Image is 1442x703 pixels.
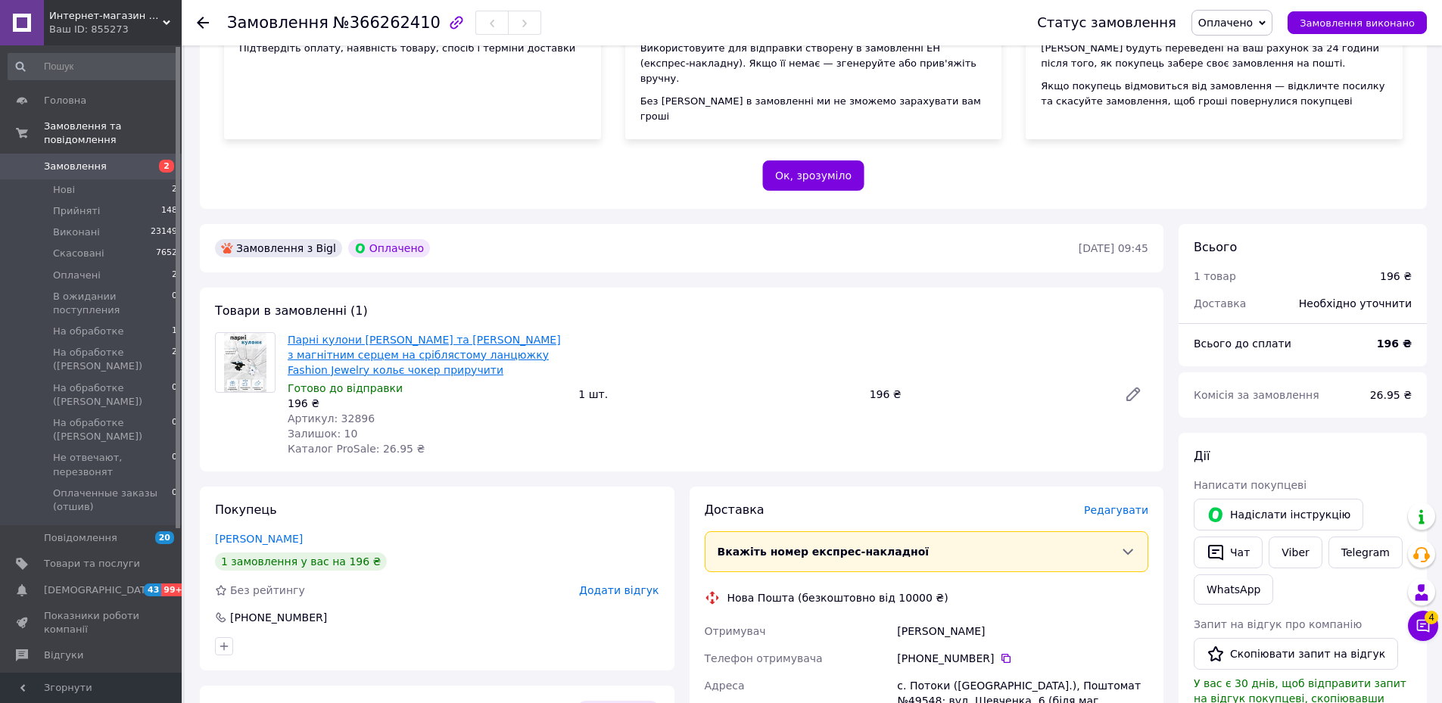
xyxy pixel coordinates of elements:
div: 196 ₴ [864,384,1112,405]
div: [PERSON_NAME] [894,617,1151,645]
span: 0 [172,487,177,514]
div: Оплачено [348,239,430,257]
input: Пошук [8,53,179,80]
div: [PERSON_NAME] будуть переведені на ваш рахунок за 24 години після того, як покупець забере своє з... [1041,41,1387,71]
span: Замовлення виконано [1300,17,1415,29]
span: Адреса [705,680,745,692]
div: Статус замовлення [1037,15,1176,30]
span: Відгуки [44,649,83,662]
span: Всього до сплати [1194,338,1291,350]
span: Замовлення та повідомлення [44,120,182,147]
span: Залишок: 10 [288,428,357,440]
span: На обработке [53,325,123,338]
span: В ожидании поступления [53,290,172,317]
div: Замовлення з Bigl [215,239,342,257]
span: Повідомлення [44,531,117,545]
a: Парні кулони [PERSON_NAME] та [PERSON_NAME] з магнітним серцем на сріблястому ланцюжку Fashion Je... [288,334,561,376]
span: Артикул: 32896 [288,412,375,425]
span: Виконані [53,226,100,239]
span: 23149 [151,226,177,239]
span: Вкажіть номер експрес-накладної [718,546,930,558]
span: Дії [1194,449,1210,463]
div: Якщо покупець відмовиться від замовлення — відкличте посилку та скасуйте замовлення, щоб гроші по... [1041,79,1387,109]
span: 43 [144,583,161,596]
button: Чат з покупцем4 [1408,611,1438,641]
span: Запит на відгук про компанію [1194,618,1362,630]
span: 7652 [156,247,177,260]
span: 2 [172,183,177,197]
div: Необхідно уточнити [1290,287,1421,320]
span: Всього [1194,240,1237,254]
button: Скопіювати запит на відгук [1194,638,1398,670]
span: 2 [172,346,177,373]
button: Замовлення виконано [1288,11,1427,34]
a: Viber [1269,537,1322,568]
span: Головна [44,94,86,107]
span: Каталог ProSale: 26.95 ₴ [288,443,425,455]
span: [DEMOGRAPHIC_DATA] [44,583,156,597]
time: [DATE] 09:45 [1079,242,1148,254]
span: Интернет-магазин "Korni" [49,9,163,23]
span: Оплаченные заказы (отшив) [53,487,172,514]
span: 20 [155,531,174,544]
div: 196 ₴ [288,396,566,411]
span: Нові [53,183,75,197]
button: Надіслати інструкцію [1194,499,1363,530]
a: Telegram [1328,537,1403,568]
span: Прийняті [53,204,100,218]
span: Показники роботи компанії [44,609,140,636]
span: Скасовані [53,247,104,260]
div: Повернутися назад [197,15,209,30]
span: Замовлення [44,160,107,173]
b: 196 ₴ [1377,338,1412,350]
img: Парні кулони дракончики беззубик та денна фурія з магнітним серцем на сріблястому ланцюжку Fashio... [224,333,266,392]
span: Комісія за замовлення [1194,389,1319,401]
a: [PERSON_NAME] [215,533,303,545]
span: 2 [172,269,177,282]
span: Товари в замовленні (1) [215,303,368,318]
div: Нова Пошта (безкоштовно від 10000 ₴) [724,590,952,605]
span: На обработке ([PERSON_NAME]) [53,416,172,443]
span: Не отвечают, перезвонят [53,451,172,478]
span: Покупець [215,502,277,517]
span: На обработке ([PERSON_NAME]) [53,381,172,409]
button: Ок, зрозуміло [762,160,864,191]
span: Редагувати [1084,504,1148,516]
span: 0 [172,290,177,317]
div: [PHONE_NUMBER] [229,610,329,625]
span: Без рейтингу [230,584,305,596]
span: 1 товар [1194,270,1236,282]
span: 0 [172,416,177,443]
a: Редагувати [1118,379,1148,409]
span: Отримувач [705,625,766,637]
span: Оплачено [1198,17,1253,29]
span: Телефон отримувача [705,652,823,664]
span: 99+ [161,583,186,596]
span: 0 [172,381,177,409]
span: 26.95 ₴ [1370,389,1412,401]
div: Без [PERSON_NAME] в замовленні ми не зможемо зарахувати вам гроші [640,94,987,124]
div: 1 замовлення у вас на 196 ₴ [215,552,387,571]
div: [PHONE_NUMBER] [897,651,1148,666]
span: 148 [161,204,177,218]
a: WhatsApp [1194,574,1273,605]
div: 1 шт. [572,384,863,405]
span: Готово до відправки [288,382,403,394]
span: На обработке ([PERSON_NAME]) [53,346,172,373]
div: Використовуйте для відправки створену в замовленні ЕН (експрес-накладну). Якщо її немає — згенеру... [640,41,987,86]
span: Товари та послуги [44,557,140,571]
span: 2 [159,160,174,173]
span: 4 [1425,608,1438,622]
span: №366262410 [333,14,441,32]
span: Доставка [705,502,765,517]
span: 0 [172,451,177,478]
span: 1 [172,325,177,338]
span: Додати відгук [579,584,659,596]
span: Написати покупцеві [1194,479,1307,491]
button: Чат [1194,537,1263,568]
span: Замовлення [227,14,329,32]
div: Ваш ID: 855273 [49,23,182,36]
span: Доставка [1194,297,1246,310]
span: Оплачені [53,269,101,282]
div: 196 ₴ [1380,269,1412,284]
